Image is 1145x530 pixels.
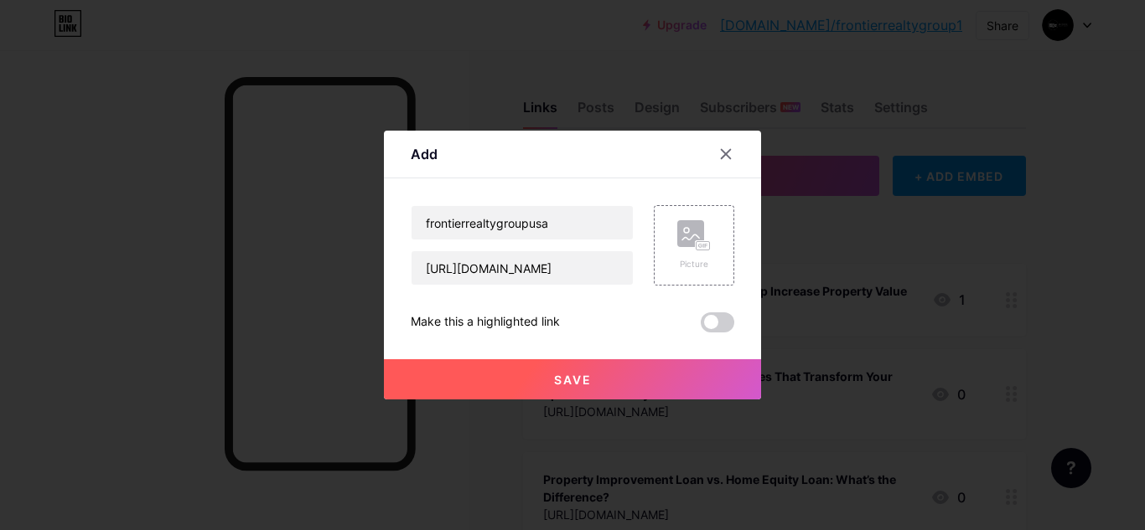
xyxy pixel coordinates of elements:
div: Add [411,144,438,164]
input: URL [412,251,633,285]
span: Save [554,373,592,387]
div: Make this a highlighted link [411,312,560,332]
input: Title [412,206,633,239]
button: Save [384,359,761,399]
div: Picture [677,258,711,270]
